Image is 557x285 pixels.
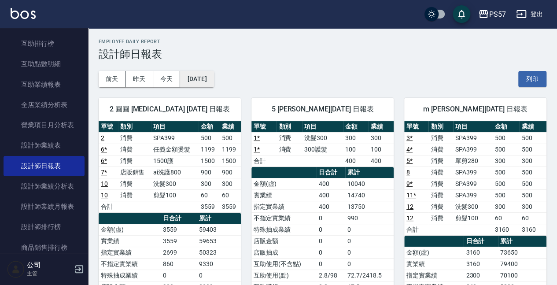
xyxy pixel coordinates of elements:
a: 設計師業績月報表 [4,196,85,217]
td: 500 [220,132,241,144]
td: 消費 [118,155,151,167]
td: 金額(虛) [251,178,317,189]
td: 300護髮 [302,144,343,155]
td: 3160 [493,224,520,235]
th: 金額 [199,121,220,133]
td: 0 [317,258,345,270]
table: a dense table [251,121,394,167]
td: 0 [161,270,196,281]
a: 全店業績分析表 [4,95,85,115]
td: 300 [343,132,368,144]
button: 今天 [153,71,181,87]
td: 3559 [161,224,196,235]
td: 860 [161,258,196,270]
table: a dense table [404,121,546,236]
td: 消費 [428,155,453,167]
td: 店販金額 [251,235,317,247]
td: 0 [317,235,345,247]
button: [DATE] [180,71,214,87]
div: PS57 [489,9,505,20]
td: SPA399 [453,178,493,189]
td: 300 [520,155,546,167]
td: 0 [317,224,345,235]
td: 0 [197,270,241,281]
td: 洗髮300 [151,178,199,189]
td: 500 [520,167,546,178]
td: SPA399 [453,189,493,201]
td: 消費 [428,178,453,189]
td: 消費 [428,132,453,144]
td: 60 [220,189,241,201]
td: 9330 [197,258,241,270]
h3: 設計師日報表 [99,48,546,60]
td: 3559 [220,201,241,212]
td: 消費 [118,189,151,201]
img: Logo [11,8,36,19]
th: 日合計 [161,213,196,224]
td: 消費 [118,144,151,155]
td: 消費 [118,178,151,189]
td: 金額(虛) [99,224,161,235]
td: 0 [345,258,394,270]
a: 互助排行榜 [4,33,85,54]
td: 1199 [199,144,220,155]
td: 消費 [428,189,453,201]
a: 10 [101,180,108,187]
td: 特殊抽成業績 [251,224,317,235]
th: 日合計 [317,167,345,178]
td: 60 [199,189,220,201]
td: 2.8/98 [317,270,345,281]
td: 剪髮100 [151,189,199,201]
td: 消費 [277,144,302,155]
td: 指定實業績 [251,201,317,212]
a: 12 [406,215,413,222]
td: 合計 [251,155,277,167]
td: 300 [493,155,520,167]
td: 14740 [345,189,394,201]
p: 主管 [27,270,72,278]
td: 不指定實業績 [251,212,317,224]
th: 單號 [404,121,428,133]
td: 任義金額燙髮 [151,144,199,155]
td: 500 [493,132,520,144]
a: 設計師業績表 [4,135,85,155]
td: 300 [369,132,394,144]
td: SPA399 [453,144,493,155]
td: 互助使用(點) [251,270,317,281]
td: 合計 [99,201,118,212]
span: 5 [PERSON_NAME][DATE] 日報表 [262,105,383,114]
img: Person [7,260,25,278]
td: 店販銷售 [118,167,151,178]
td: 500 [520,132,546,144]
td: 金額(虛) [404,247,464,258]
td: 合計 [404,224,428,235]
td: 900 [199,167,220,178]
th: 業績 [220,121,241,133]
td: 990 [345,212,394,224]
td: 0 [317,212,345,224]
td: 剪髮100 [453,212,493,224]
td: 指定實業績 [99,247,161,258]
h5: 公司 [27,261,72,270]
td: 實業績 [251,189,317,201]
td: 特殊抽成業績 [99,270,161,281]
td: 300 [520,201,546,212]
td: 消費 [428,201,453,212]
td: 消費 [277,132,302,144]
td: 實業績 [404,258,464,270]
td: 300 [220,178,241,189]
td: 不指定實業績 [99,258,161,270]
td: SPA399 [453,167,493,178]
td: 60 [520,212,546,224]
th: 業績 [369,121,394,133]
td: 500 [493,189,520,201]
th: 金額 [493,121,520,133]
td: 實業績 [99,235,161,247]
th: 項目 [302,121,343,133]
td: 店販抽成 [251,247,317,258]
td: 1500 [220,155,241,167]
td: 消費 [118,132,151,144]
td: 70100 [498,270,546,281]
th: 項目 [151,121,199,133]
td: 3160 [520,224,546,235]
